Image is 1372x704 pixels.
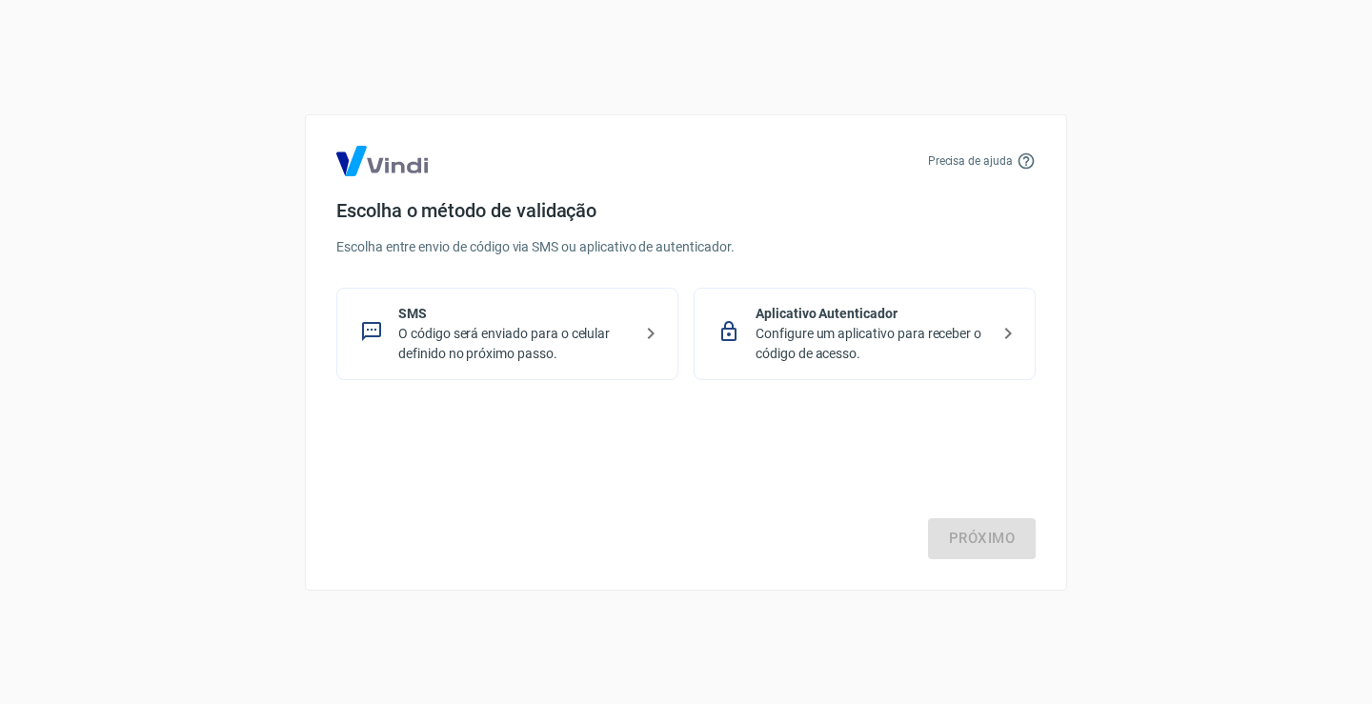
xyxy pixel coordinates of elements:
div: Aplicativo AutenticadorConfigure um aplicativo para receber o código de acesso. [694,288,1036,380]
div: SMSO código será enviado para o celular definido no próximo passo. [336,288,678,380]
p: Configure um aplicativo para receber o código de acesso. [756,324,989,364]
p: Precisa de ajuda [928,152,1013,170]
img: Logo Vind [336,146,428,176]
p: Escolha entre envio de código via SMS ou aplicativo de autenticador. [336,237,1036,257]
p: SMS [398,304,632,324]
p: Aplicativo Autenticador [756,304,989,324]
p: O código será enviado para o celular definido no próximo passo. [398,324,632,364]
h4: Escolha o método de validação [336,199,1036,222]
